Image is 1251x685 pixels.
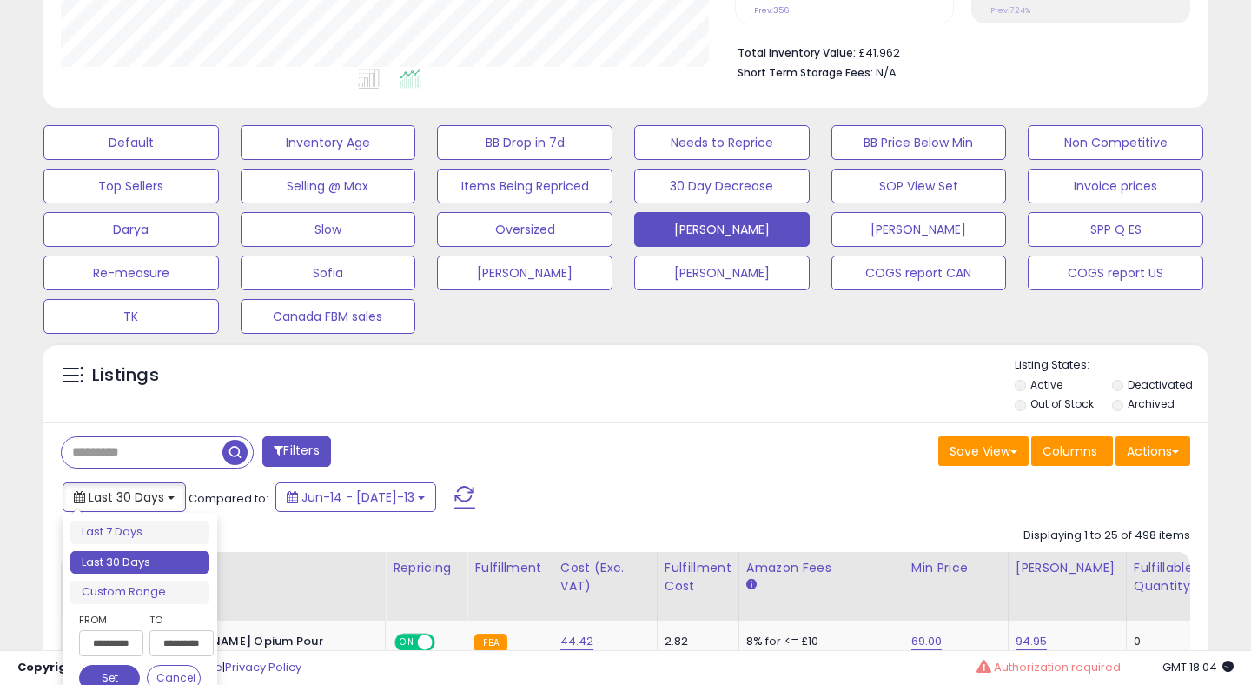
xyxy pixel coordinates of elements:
label: Archived [1128,396,1175,411]
button: Darya [43,212,219,247]
label: To [149,611,201,628]
div: [PERSON_NAME] [1016,559,1119,577]
label: Deactivated [1128,377,1193,392]
button: 30 Day Decrease [634,169,810,203]
button: Last 30 Days [63,482,186,512]
div: Displaying 1 to 25 of 498 items [1023,528,1190,544]
button: Needs to Reprice [634,125,810,160]
div: Fulfillment Cost [665,559,731,595]
div: Cost (Exc. VAT) [560,559,650,595]
a: 44.42 [560,633,594,650]
small: Prev: 7.24% [990,5,1030,16]
b: Short Term Storage Fees: [738,65,873,80]
button: Re-measure [43,256,219,290]
button: Oversized [437,212,612,247]
div: Title [107,559,378,577]
button: SPP Q ES [1028,212,1203,247]
button: Save View [938,436,1029,466]
li: £41,962 [738,41,1177,62]
li: Last 7 Days [70,521,209,544]
small: Prev: 356 [754,5,789,16]
li: Custom Range [70,581,209,604]
h5: Listings [92,363,159,388]
button: Non Competitive [1028,125,1203,160]
a: 69.00 [911,633,943,650]
label: From [79,611,140,628]
button: Slow [241,212,416,247]
a: 94.95 [1016,633,1048,650]
b: Total Inventory Value: [738,45,856,60]
span: N/A [876,64,897,81]
button: Selling @ Max [241,169,416,203]
span: Last 30 Days [89,489,164,506]
button: [PERSON_NAME] [634,256,810,290]
button: Invoice prices [1028,169,1203,203]
strong: Copyright [17,659,81,675]
p: Listing States: [1015,357,1208,374]
button: Filters [262,436,330,467]
span: Compared to: [189,490,268,507]
button: COGS report CAN [831,256,1007,290]
span: 2025-08-13 18:04 GMT [1162,659,1234,675]
button: COGS report US [1028,256,1203,290]
button: Default [43,125,219,160]
button: SOP View Set [831,169,1007,203]
div: Repricing [393,559,460,577]
div: seller snap | | [17,660,301,676]
button: [PERSON_NAME] [831,212,1007,247]
div: Min Price [911,559,1001,577]
button: TK [43,299,219,334]
span: Jun-14 - [DATE]-13 [301,489,414,506]
button: [PERSON_NAME] [634,212,810,247]
button: Canada FBM sales [241,299,416,334]
button: Jun-14 - [DATE]-13 [275,482,436,512]
button: Sofia [241,256,416,290]
button: Inventory Age [241,125,416,160]
div: Fulfillment [474,559,545,577]
li: Last 30 Days [70,551,209,575]
button: Actions [1115,436,1190,466]
div: Amazon Fees [746,559,897,577]
button: Columns [1031,436,1113,466]
label: Out of Stock [1030,396,1094,411]
button: Top Sellers [43,169,219,203]
button: [PERSON_NAME] [437,256,612,290]
small: Amazon Fees. [746,577,757,593]
button: Items Being Repriced [437,169,612,203]
span: Columns [1042,442,1097,460]
label: Active [1030,377,1062,392]
button: BB Price Below Min [831,125,1007,160]
button: BB Drop in 7d [437,125,612,160]
a: Privacy Policy [225,659,301,675]
div: Fulfillable Quantity [1134,559,1194,595]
